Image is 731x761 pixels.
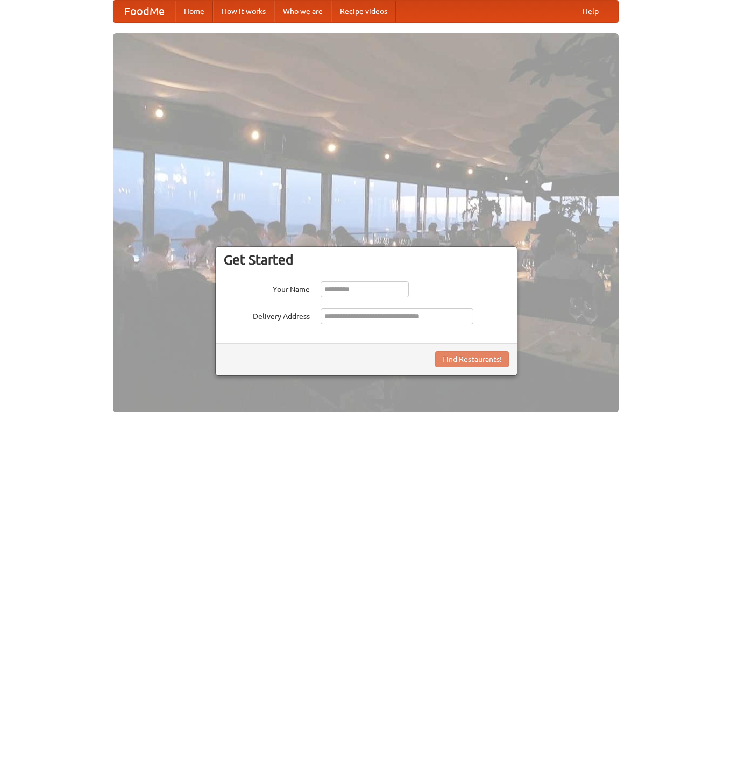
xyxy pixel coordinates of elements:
[274,1,331,22] a: Who we are
[113,1,175,22] a: FoodMe
[331,1,396,22] a: Recipe videos
[224,252,509,268] h3: Get Started
[224,281,310,295] label: Your Name
[224,308,310,322] label: Delivery Address
[213,1,274,22] a: How it works
[175,1,213,22] a: Home
[435,351,509,367] button: Find Restaurants!
[574,1,607,22] a: Help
